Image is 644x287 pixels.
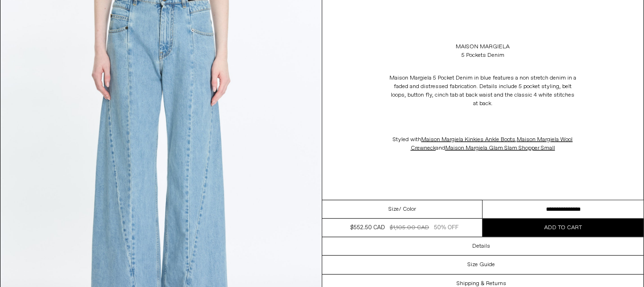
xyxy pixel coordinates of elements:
[468,261,495,268] h3: Size Guide
[388,69,577,113] p: Maison Margiela 5 Pocket Denim in blue features a non stretch denim in a faded and distressed fab...
[421,136,515,143] a: Maison Margiela Kinkies Ankle Boots
[457,280,506,287] h3: Shipping & Returns
[472,243,490,250] h3: Details
[393,136,573,152] span: Styled with , and
[445,144,555,152] a: Maison Margiela Glam Slam Shopper Small
[544,224,582,232] span: Add to cart
[483,219,644,237] button: Add to cart
[350,224,385,232] div: $552.50 CAD
[456,43,510,51] a: Maison Margiela
[461,51,504,60] div: 5 Pockets Denim
[434,224,459,232] div: 50% OFF
[399,205,416,214] span: / Color
[390,224,429,232] div: $1,105.00 CAD
[388,205,399,214] span: Size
